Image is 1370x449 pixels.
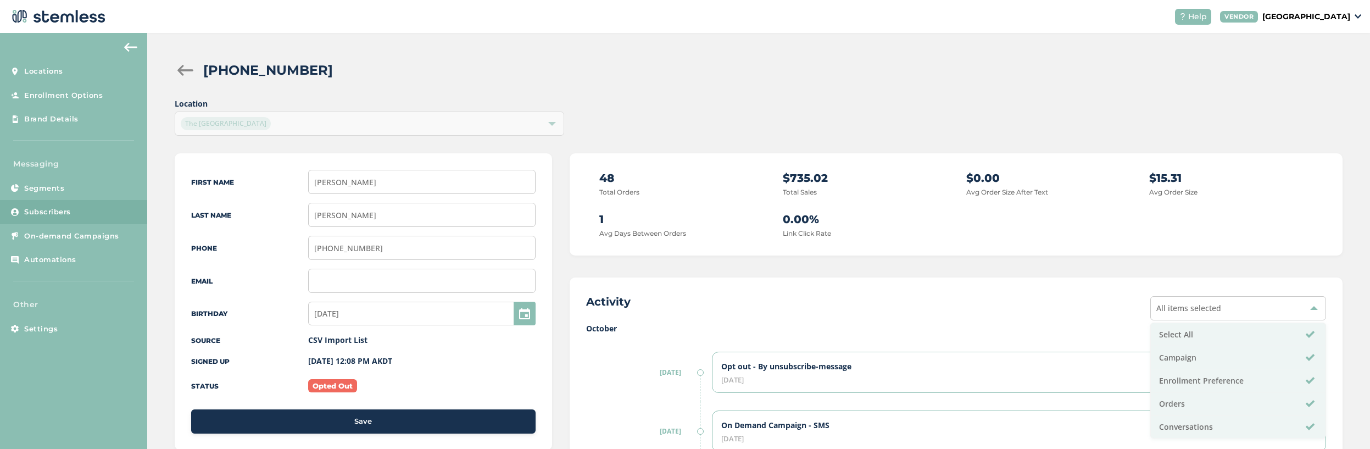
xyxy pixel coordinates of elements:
p: [GEOGRAPHIC_DATA] [1262,11,1350,23]
label: Email [191,277,213,285]
img: logo-dark-0685b13c.svg [9,5,105,27]
li: Select All [1151,323,1326,346]
span: Subscribers [24,207,71,218]
div: [DATE] [721,435,1317,442]
label: Total Sales [783,188,817,196]
img: icon_down-arrow-small-66adaf34.svg [1355,14,1361,19]
label: Phone [191,244,217,252]
span: Help [1188,11,1207,23]
img: icon-arrow-back-accent-c549486e.svg [124,43,137,52]
p: 1 [599,211,763,228]
div: [DATE] [721,376,1317,384]
label: Link Click Rate [783,229,831,237]
label: [DATE] 12:08 PM AKDT [308,356,392,366]
span: Save [354,416,372,427]
label: Avg Order Size [1149,188,1198,196]
label: Status [191,382,219,390]
span: Locations [24,66,63,77]
label: [DATE] [586,368,698,378]
p: 48 [599,170,763,186]
li: Campaign [1151,346,1326,369]
input: MM/DD/YYYY [308,302,536,325]
label: Last Name [191,211,231,219]
label: On Demand Campaign - SMS [721,420,829,431]
label: Location [175,98,564,109]
span: Brand Details [24,114,79,125]
label: Source [191,336,220,345]
label: Opt out - By unsubscribe-message [721,361,851,372]
label: Avg Order Size After Text [966,188,1048,196]
span: Automations [24,254,76,265]
h2: Activity [586,294,631,309]
button: Save [191,409,536,434]
label: Birthday [191,309,227,318]
span: Segments [24,183,64,194]
label: Opted Out [308,379,357,392]
p: $15.31 [1149,170,1313,186]
h2: [PHONE_NUMBER] [203,60,333,80]
div: VENDOR [1220,11,1258,23]
img: icon-help-white-03924b79.svg [1179,13,1186,20]
label: Avg Days Between Orders [599,229,686,237]
span: All items selected [1156,303,1221,313]
span: On-demand Campaigns [24,231,119,242]
span: Settings [24,324,58,335]
p: $735.02 [783,170,946,186]
span: Enrollment Options [24,90,103,101]
label: Total Orders [599,188,639,196]
label: October [586,323,1326,334]
label: CSV Import List [308,335,367,345]
li: Enrollment Preference [1151,369,1326,392]
li: Orders [1151,392,1326,415]
label: Signed up [191,357,230,365]
label: First Name [191,178,234,186]
li: Conversations [1151,415,1326,438]
p: $0.00 [966,170,1130,186]
p: 0.00% [783,211,946,228]
iframe: Chat Widget [1315,396,1370,449]
label: [DATE] [586,426,698,436]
